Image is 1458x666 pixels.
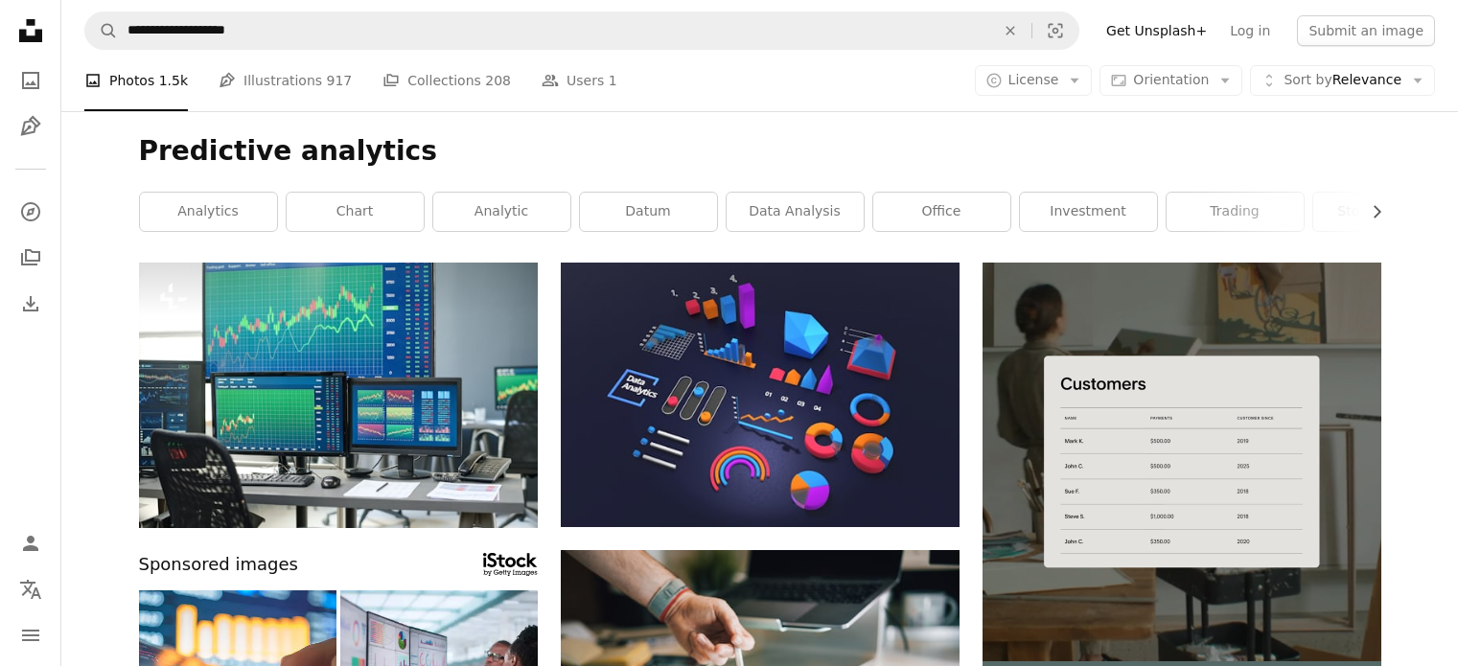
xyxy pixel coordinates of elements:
a: Illustrations 917 [219,50,352,111]
img: Horizontal no people shot of stock and currency trading agents workspace with desktop computers a... [139,263,538,528]
a: graphical user interface [561,386,960,403]
a: Log in [1218,15,1282,46]
span: 208 [485,70,511,91]
button: Sort byRelevance [1250,65,1435,96]
a: Illustrations [12,107,50,146]
span: 1 [609,70,617,91]
a: analytics [140,193,277,231]
a: Photos [12,61,50,100]
span: Sort by [1284,72,1331,87]
a: analytic [433,193,570,231]
button: Submit an image [1297,15,1435,46]
a: datum [580,193,717,231]
a: Download History [12,285,50,323]
a: chart [287,193,424,231]
button: Menu [12,616,50,655]
a: office [873,193,1010,231]
a: stock market [1313,193,1450,231]
a: investment [1020,193,1157,231]
a: trading [1167,193,1304,231]
span: Relevance [1284,71,1401,90]
a: Collections 208 [382,50,511,111]
span: License [1008,72,1059,87]
button: Language [12,570,50,609]
a: Log in / Sign up [12,524,50,563]
span: 917 [327,70,353,91]
a: Horizontal no people shot of stock and currency trading agents workspace with desktop computers a... [139,386,538,403]
button: Orientation [1099,65,1242,96]
button: scroll list to the right [1359,193,1381,231]
a: Explore [12,193,50,231]
form: Find visuals sitewide [84,11,1079,50]
button: Visual search [1032,12,1078,49]
img: file-1747939376688-baf9a4a454ffimage [983,263,1381,661]
span: Orientation [1133,72,1209,87]
span: Sponsored images [139,551,298,579]
a: Users 1 [542,50,617,111]
img: graphical user interface [561,263,960,527]
button: Search Unsplash [85,12,118,49]
button: License [975,65,1093,96]
a: Get Unsplash+ [1095,15,1218,46]
a: Collections [12,239,50,277]
button: Clear [989,12,1031,49]
a: data analysis [727,193,864,231]
h1: Predictive analytics [139,134,1381,169]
